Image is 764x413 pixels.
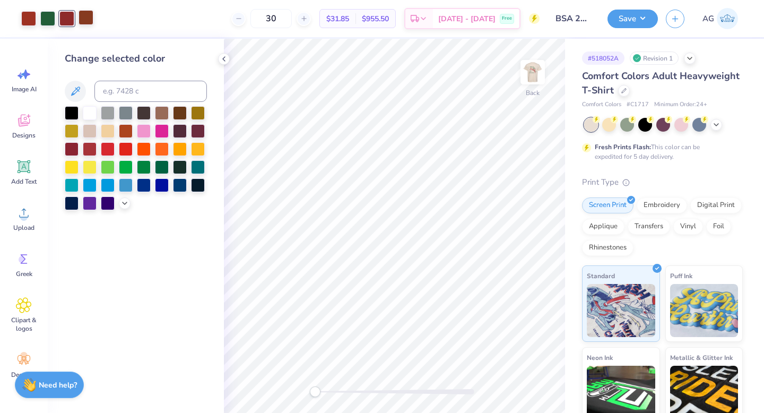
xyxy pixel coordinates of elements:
[65,51,207,66] div: Change selected color
[630,51,679,65] div: Revision 1
[11,371,37,379] span: Decorate
[582,100,621,109] span: Comfort Colors
[670,284,739,337] img: Puff Ink
[637,197,687,213] div: Embroidery
[39,380,77,390] strong: Need help?
[627,100,649,109] span: # C1717
[706,219,731,235] div: Foil
[250,9,292,28] input: – –
[362,13,389,24] span: $955.50
[522,62,543,83] img: Back
[582,219,624,235] div: Applique
[690,197,742,213] div: Digital Print
[670,270,692,281] span: Puff Ink
[11,177,37,186] span: Add Text
[582,240,633,256] div: Rhinestones
[587,352,613,363] span: Neon Ink
[673,219,703,235] div: Vinyl
[698,8,743,29] a: AG
[6,316,41,333] span: Clipart & logos
[628,219,670,235] div: Transfers
[670,352,733,363] span: Metallic & Glitter Ink
[13,223,34,232] span: Upload
[582,51,624,65] div: # 518052A
[548,8,600,29] input: Untitled Design
[310,386,320,397] div: Accessibility label
[12,85,37,93] span: Image AI
[582,70,740,97] span: Comfort Colors Adult Heavyweight T-Shirt
[595,143,651,151] strong: Fresh Prints Flash:
[12,131,36,140] span: Designs
[587,284,655,337] img: Standard
[595,142,725,161] div: This color can be expedited for 5 day delivery.
[702,13,714,25] span: AG
[326,13,349,24] span: $31.85
[438,13,496,24] span: [DATE] - [DATE]
[587,270,615,281] span: Standard
[526,88,540,98] div: Back
[607,10,658,28] button: Save
[717,8,738,29] img: Anuska Ghosh
[582,176,743,188] div: Print Type
[94,81,207,102] input: e.g. 7428 c
[16,270,32,278] span: Greek
[654,100,707,109] span: Minimum Order: 24 +
[582,197,633,213] div: Screen Print
[502,15,512,22] span: Free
